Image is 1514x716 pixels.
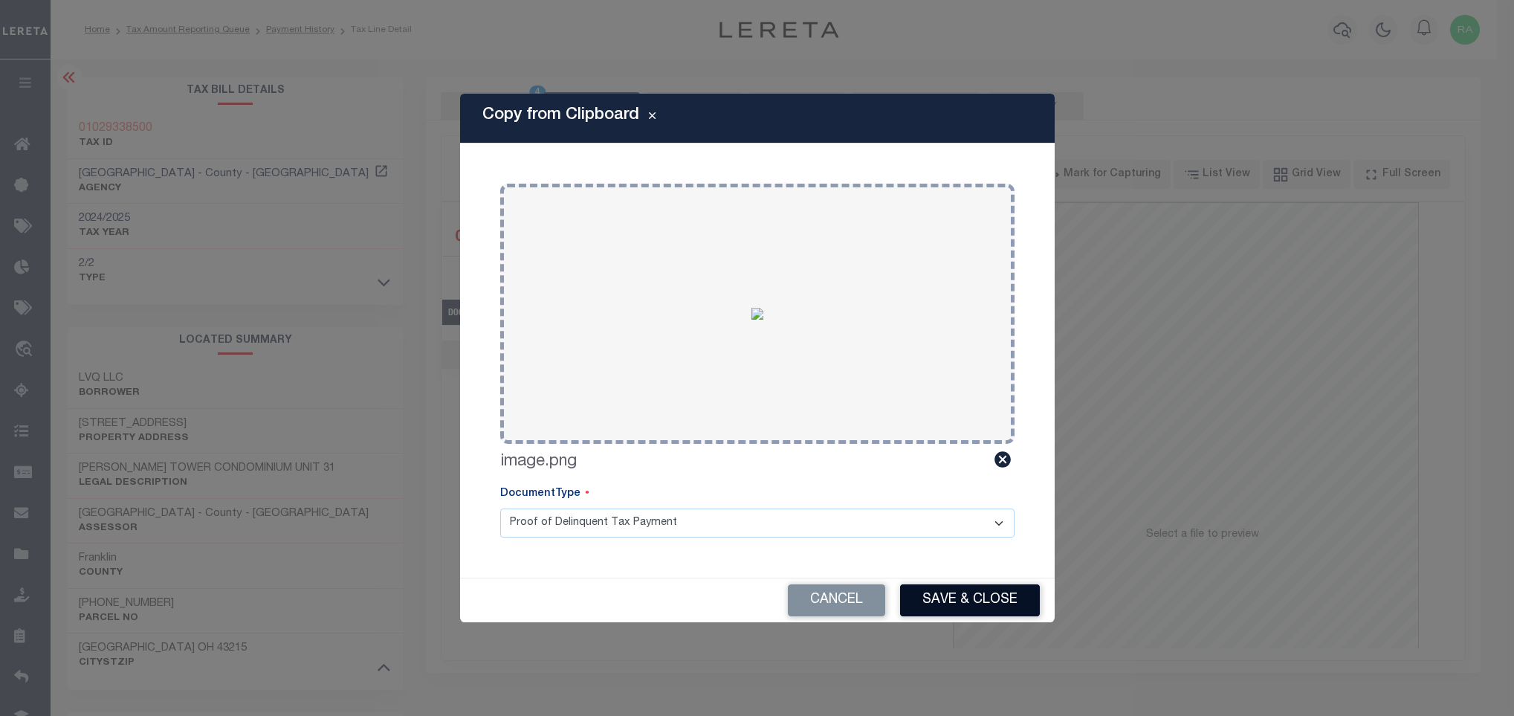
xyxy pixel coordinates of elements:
[482,106,639,125] h5: Copy from Clipboard
[900,584,1040,616] button: Save & Close
[500,486,589,503] label: DocumentType
[788,584,885,616] button: Cancel
[751,308,763,320] img: ce1de98d-42e9-41de-9302-37ca172a24a5
[500,450,577,474] label: image.png
[639,109,665,127] button: Close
